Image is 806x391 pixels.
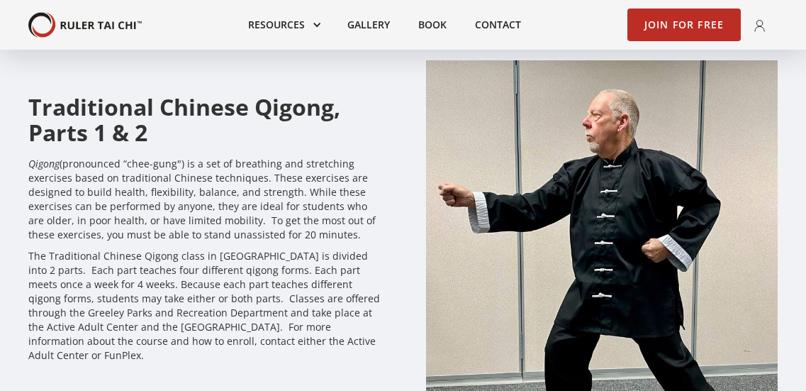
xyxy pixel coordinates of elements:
a: Gallery [333,9,404,40]
p: The Traditional Chinese Qigong class in [GEOGRAPHIC_DATA] is divided into 2 parts. Each part teac... [28,249,381,363]
div: Resources [234,9,333,40]
a: Book [404,9,461,40]
em: Qigong [28,157,60,170]
img: Your Brand Name [28,12,142,38]
a: home [28,12,142,38]
a: Contact [461,9,535,40]
a: Join for Free [627,9,741,41]
h2: Traditional Chinese Qigong, Parts 1 & 2 [28,94,381,145]
p: (pronounced “chee-gung") is a set of breathing and stretching exercises based on traditional Chin... [28,157,381,242]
